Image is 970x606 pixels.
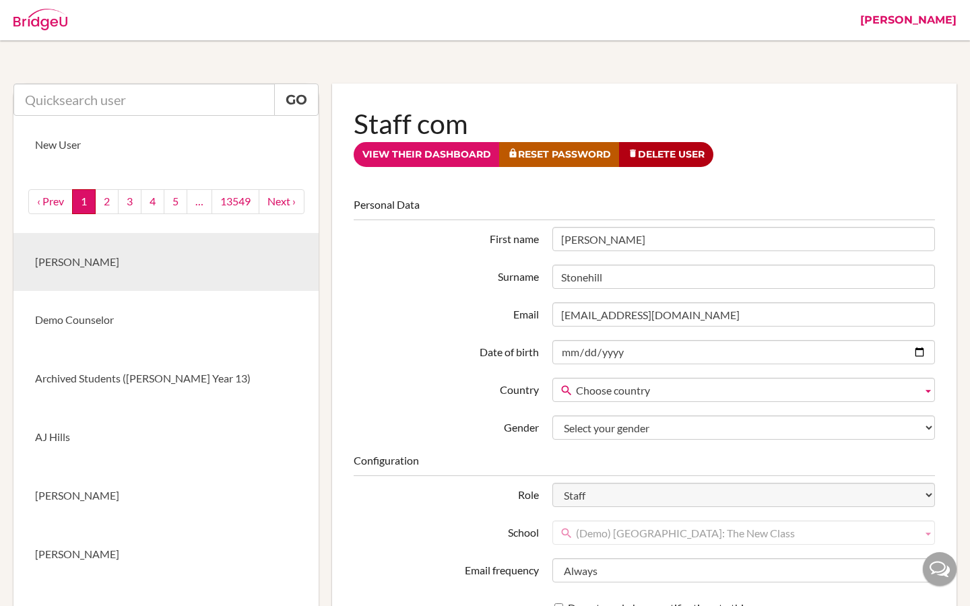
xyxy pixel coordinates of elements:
a: Go [274,83,319,116]
span: Choose country [576,378,917,403]
a: Delete User [619,142,713,167]
a: Reset Password [499,142,620,167]
label: First name [347,227,545,247]
a: 2 [95,189,119,214]
label: Role [347,483,545,503]
a: New User [13,116,319,174]
h1: Staff com [354,105,935,142]
label: Gender [347,415,545,436]
a: 5 [164,189,187,214]
a: next [259,189,304,214]
span: (Demo) [GEOGRAPHIC_DATA]: The New Class [576,521,917,545]
label: School [347,520,545,541]
legend: Configuration [354,453,935,476]
legend: Personal Data [354,197,935,220]
a: [PERSON_NAME] [13,525,319,584]
label: Email frequency [347,558,545,578]
a: 1 [72,189,96,214]
label: Country [347,378,545,398]
a: Demo Counselor [13,291,319,349]
a: [PERSON_NAME] [13,233,319,292]
a: ‹ Prev [28,189,73,214]
a: View their dashboard [354,142,500,167]
a: [PERSON_NAME] [13,467,319,525]
input: Quicksearch user [13,83,275,116]
a: … [187,189,212,214]
a: Archived Students ([PERSON_NAME] Year 13) [13,349,319,408]
a: AJ Hills [13,408,319,467]
label: Email [347,302,545,323]
a: 13549 [212,189,259,214]
label: Date of birth [347,340,545,360]
label: Surname [347,265,545,285]
img: Bridge-U [13,9,67,30]
a: 3 [118,189,141,214]
a: 4 [141,189,164,214]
